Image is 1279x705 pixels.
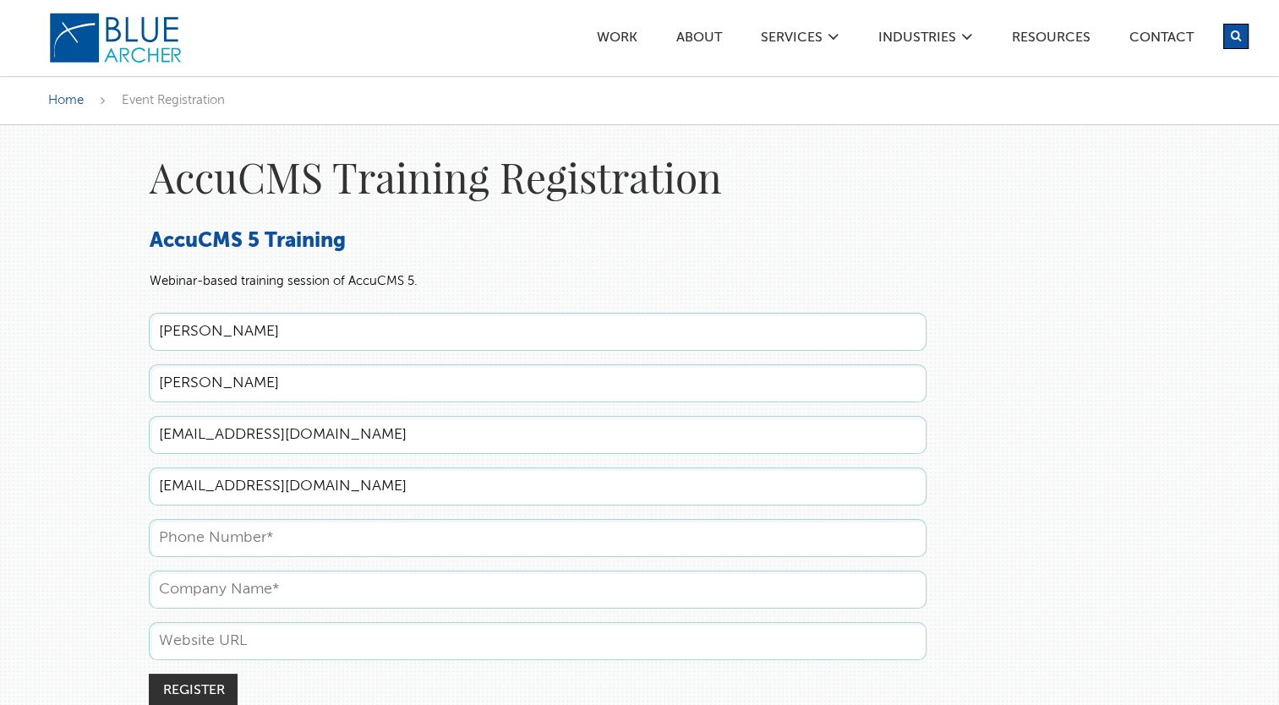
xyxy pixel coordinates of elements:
span: Event Registration [122,94,225,107]
input: First Name [149,313,926,351]
h1: AccuCMS Training Registration [149,150,926,203]
input: Phone [149,519,926,557]
a: Home [48,94,84,107]
a: Industries [877,31,957,49]
img: Blue Archer Logo [48,12,183,64]
input: Company Name [149,571,926,609]
input: Website URL [149,622,926,660]
a: Resources [1011,31,1091,49]
a: SERVICES [760,31,823,49]
input: Email [149,416,926,454]
h3: AccuCMS 5 Training [149,228,926,255]
a: Work [596,31,638,49]
a: ABOUT [675,31,723,49]
input: Confirm Email [149,467,926,506]
p: Webinar-based training session of AccuCMS 5. [149,272,926,292]
a: Contact [1129,31,1194,49]
input: Last Name [149,364,926,402]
